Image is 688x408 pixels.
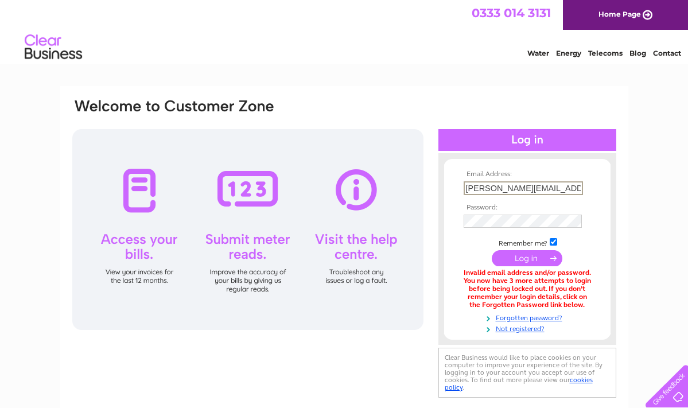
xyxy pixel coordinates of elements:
div: Clear Business is a trading name of Verastar Limited (registered in [GEOGRAPHIC_DATA] No. 3667643... [73,6,616,56]
a: Water [527,49,549,57]
div: Clear Business would like to place cookies on your computer to improve your experience of the sit... [438,348,616,398]
a: Energy [556,49,581,57]
div: Invalid email address and/or password. You now have 3 more attempts to login before being locked ... [464,269,591,309]
a: Forgotten password? [464,312,594,322]
td: Remember me? [461,236,594,248]
a: 0333 014 3131 [472,6,551,20]
a: Contact [653,49,681,57]
input: Submit [492,250,562,266]
a: Telecoms [588,49,623,57]
img: logo.png [24,30,83,65]
a: Blog [629,49,646,57]
a: Not registered? [464,322,594,333]
a: cookies policy [445,376,593,391]
th: Email Address: [461,170,594,178]
th: Password: [461,204,594,212]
